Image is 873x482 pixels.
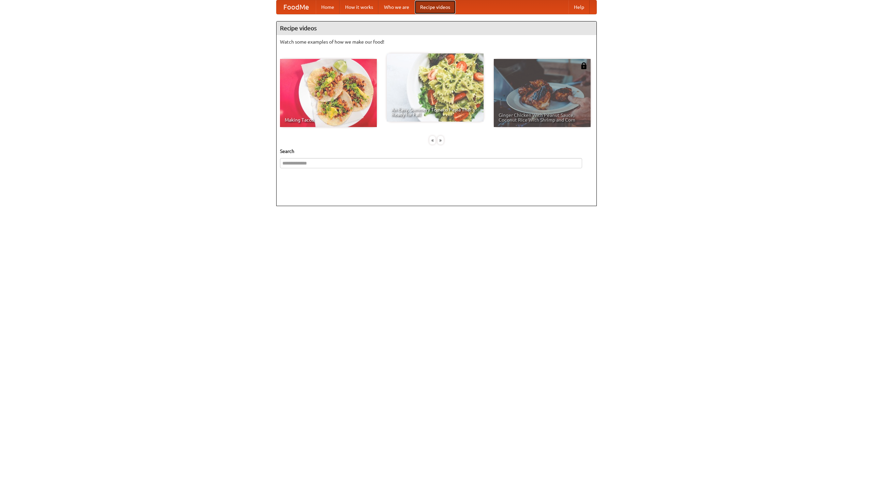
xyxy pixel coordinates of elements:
span: Making Tacos [285,118,372,122]
a: Recipe videos [415,0,456,14]
div: « [429,136,435,144]
a: Who we are [379,0,415,14]
a: Home [316,0,340,14]
a: How it works [340,0,379,14]
a: Making Tacos [280,59,377,127]
h4: Recipe videos [277,21,596,35]
a: Help [568,0,590,14]
a: An Easy, Summery Tomato Pasta That's Ready for Fall [387,53,484,122]
a: FoodMe [277,0,316,14]
span: An Easy, Summery Tomato Pasta That's Ready for Fall [391,107,479,117]
div: » [438,136,444,144]
p: Watch some examples of how we make our food! [280,38,593,45]
h5: Search [280,148,593,155]
img: 483408.png [580,62,587,69]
